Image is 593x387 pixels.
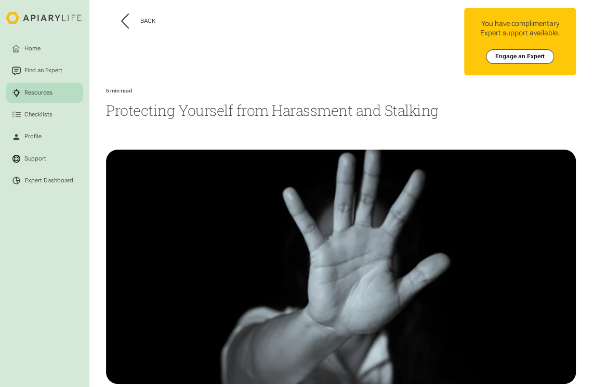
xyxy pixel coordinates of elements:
div: Expert Dashboard [25,177,73,184]
div: 5 min read [106,88,132,94]
div: Support [23,154,48,163]
a: Support [6,149,83,169]
a: Expert Dashboard [6,170,83,191]
a: Engage an Expert [486,49,554,63]
a: Find an Expert [6,61,83,82]
button: Back [121,14,156,29]
div: Find an Expert [23,66,64,75]
a: Checklists [6,104,83,125]
div: Home [23,45,42,54]
h1: Protecting Yourself from Harassment and Stalking [106,100,575,120]
a: Home [6,38,83,59]
a: Resources [6,83,83,103]
div: Resources [23,88,54,97]
div: Back [140,18,155,25]
div: You have complimentary Expert support available. [470,19,570,37]
div: Checklists [23,110,54,119]
div: Profile [23,132,43,141]
a: Profile [6,127,83,148]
